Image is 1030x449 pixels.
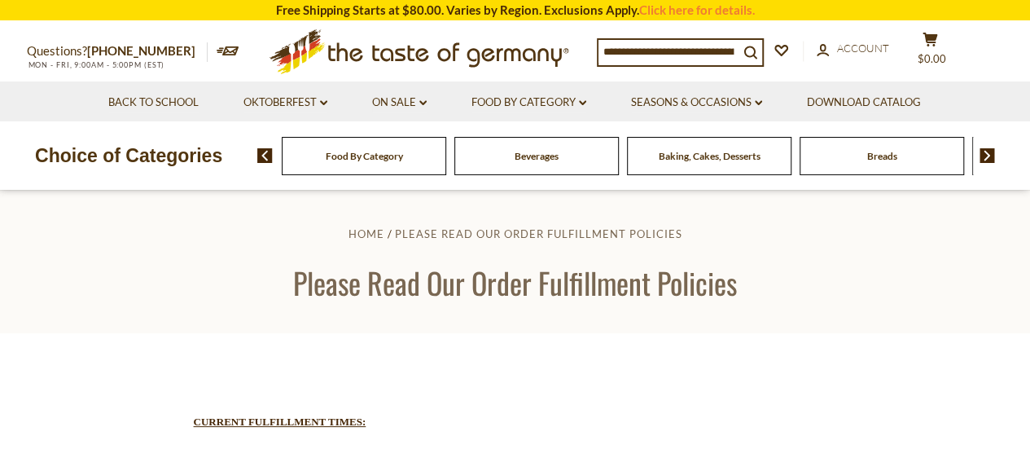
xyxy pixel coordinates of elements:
[27,60,165,69] span: MON - FRI, 9:00AM - 5:00PM (EST)
[243,94,327,112] a: Oktoberfest
[515,150,559,162] a: Beverages
[807,94,921,112] a: Download Catalog
[372,94,427,112] a: On Sale
[326,150,403,162] a: Food By Category
[906,32,955,73] button: $0.00
[27,41,208,62] p: Questions?
[980,148,995,163] img: next arrow
[395,227,682,240] a: Please Read Our Order Fulfillment Policies
[471,94,586,112] a: Food By Category
[659,150,760,162] a: Baking, Cakes, Desserts
[631,94,762,112] a: Seasons & Occasions
[50,264,980,301] h1: Please Read Our Order Fulfillment Policies
[817,40,889,58] a: Account
[918,52,946,65] span: $0.00
[108,94,199,112] a: Back to School
[257,148,273,163] img: previous arrow
[194,416,366,428] strong: CURRENT FULFILLMENT TIMES:
[837,42,889,55] span: Account
[348,227,384,240] a: Home
[87,43,195,58] a: [PHONE_NUMBER]
[867,150,897,162] a: Breads
[639,2,755,17] a: Click here for details.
